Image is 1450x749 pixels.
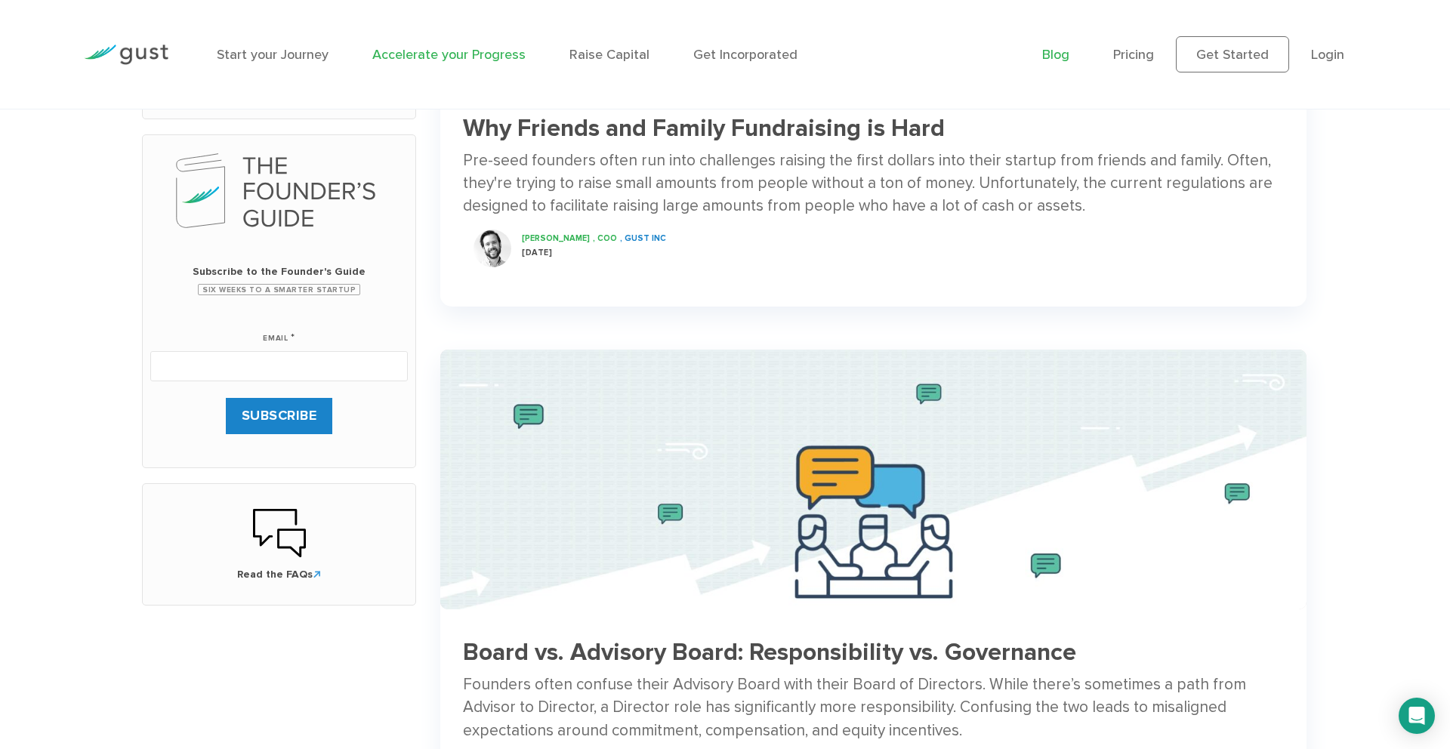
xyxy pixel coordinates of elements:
a: Get Started [1176,36,1289,72]
div: Founders often confuse their Advisory Board with their Board of Directors. While there’s sometime... [463,673,1284,742]
a: Blog [1042,47,1069,63]
h3: Why Friends and Family Fundraising is Hard [463,116,1284,142]
a: Accelerate your Progress [372,47,526,63]
label: Email [263,315,295,345]
a: Read the FAQs [158,507,401,582]
a: Get Incorporated [693,47,797,63]
h3: Board vs. Advisory Board: Responsibility vs. Governance [463,640,1284,666]
span: [PERSON_NAME] [522,233,590,243]
a: Pricing [1113,47,1154,63]
div: Pre-seed founders often run into challenges raising the first dollars into their startup from fri... [463,149,1284,218]
span: , COO [593,233,617,243]
img: Best Practices for a Successful Startup Advisory Board [440,350,1307,609]
span: [DATE] [522,248,552,257]
a: Start your Journey [217,47,329,63]
span: Read the FAQs [158,567,401,582]
a: Login [1311,47,1344,63]
a: Raise Capital [569,47,649,63]
span: Subscribe to the Founder's Guide [150,264,409,279]
img: Ryan Nash [474,230,511,267]
div: Open Intercom Messenger [1399,698,1435,734]
span: Six Weeks to a Smarter Startup [198,284,360,295]
span: , Gust INC [620,233,666,243]
img: Gust Logo [84,45,168,65]
input: SUBSCRIBE [226,398,333,434]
